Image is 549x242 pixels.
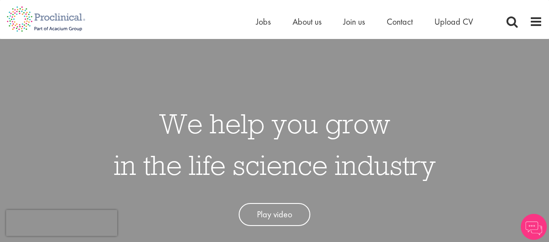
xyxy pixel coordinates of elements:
[293,16,322,27] a: About us
[256,16,271,27] a: Jobs
[434,16,473,27] a: Upload CV
[343,16,365,27] a: Join us
[521,214,547,240] img: Chatbot
[387,16,413,27] a: Contact
[239,203,310,226] a: Play video
[114,103,436,186] h1: We help you grow in the life science industry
